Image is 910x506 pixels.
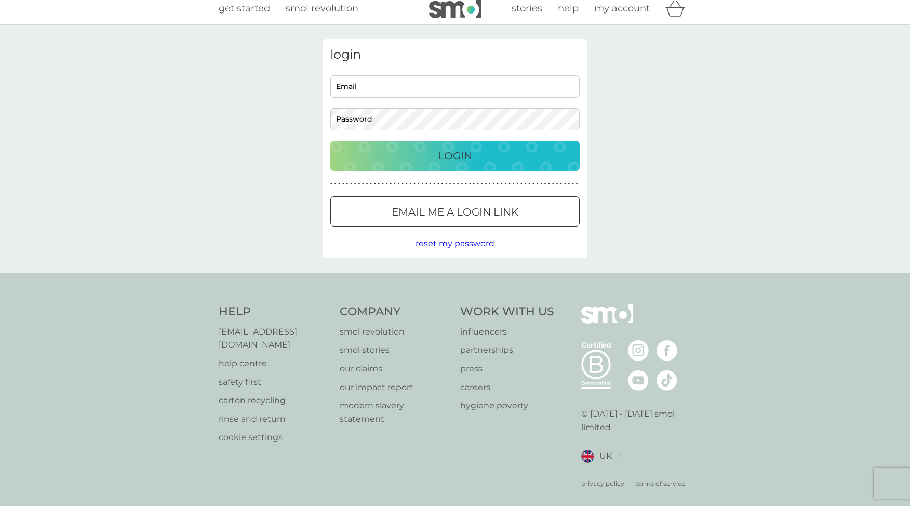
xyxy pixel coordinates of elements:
p: ● [394,181,396,187]
a: cookie settings [219,431,329,444]
p: ● [532,181,534,187]
a: modern slavery statement [340,399,450,425]
p: ● [465,181,467,187]
span: my account [594,3,650,14]
p: ● [410,181,412,187]
img: smol [581,304,633,339]
p: ● [508,181,511,187]
a: careers [460,381,554,394]
a: press [460,362,554,376]
a: rinse and return [219,412,329,426]
p: ● [445,181,447,187]
a: help centre [219,357,329,370]
p: ● [497,181,499,187]
p: ● [374,181,376,187]
p: ● [330,181,332,187]
span: get started [219,3,270,14]
p: ● [481,181,483,187]
a: get started [219,1,270,16]
p: ● [548,181,550,187]
p: ● [350,181,352,187]
p: Login [438,148,472,164]
p: ● [544,181,546,187]
img: visit the smol Tiktok page [657,370,677,391]
img: visit the smol Instagram page [628,340,649,361]
a: stories [512,1,542,16]
span: UK [599,449,612,463]
p: our impact report [340,381,450,394]
p: ● [513,181,515,187]
img: visit the smol Youtube page [628,370,649,391]
a: help [558,1,579,16]
p: ● [469,181,471,187]
p: ● [540,181,542,187]
p: ● [366,181,368,187]
a: hygiene poverty [460,399,554,412]
p: ● [362,181,364,187]
p: ● [505,181,507,187]
p: ● [520,181,523,187]
span: stories [512,3,542,14]
p: smol revolution [340,325,450,339]
p: © [DATE] - [DATE] smol limited [581,407,692,434]
p: [EMAIL_ADDRESS][DOMAIN_NAME] [219,325,329,352]
p: ● [552,181,554,187]
p: ● [354,181,356,187]
p: ● [461,181,463,187]
p: ● [525,181,527,187]
p: ● [453,181,455,187]
p: ● [485,181,487,187]
p: ● [358,181,360,187]
p: ● [473,181,475,187]
p: Email me a login link [392,204,518,220]
a: privacy policy [581,478,624,488]
a: my account [594,1,650,16]
p: ● [378,181,380,187]
button: Login [330,141,580,171]
a: influencers [460,325,554,339]
img: select a new location [617,454,620,459]
p: ● [441,181,444,187]
p: ● [516,181,518,187]
p: ● [537,181,539,187]
p: ● [568,181,570,187]
h4: Work With Us [460,304,554,320]
a: carton recycling [219,394,329,407]
p: ● [425,181,427,187]
p: ● [572,181,574,187]
p: ● [346,181,349,187]
p: ● [433,181,435,187]
p: ● [382,181,384,187]
a: partnerships [460,343,554,357]
p: ● [390,181,392,187]
img: visit the smol Facebook page [657,340,677,361]
p: ● [402,181,404,187]
img: UK flag [581,450,594,463]
p: ● [489,181,491,187]
p: ● [477,181,479,187]
p: ● [437,181,439,187]
a: our claims [340,362,450,376]
a: safety first [219,376,329,389]
p: ● [457,181,459,187]
p: ● [334,181,337,187]
a: terms of service [635,478,685,488]
p: ● [421,181,423,187]
p: ● [413,181,416,187]
a: smol stories [340,343,450,357]
p: ● [386,181,388,187]
h3: login [330,47,580,62]
span: smol revolution [286,3,358,14]
h4: Help [219,304,329,320]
